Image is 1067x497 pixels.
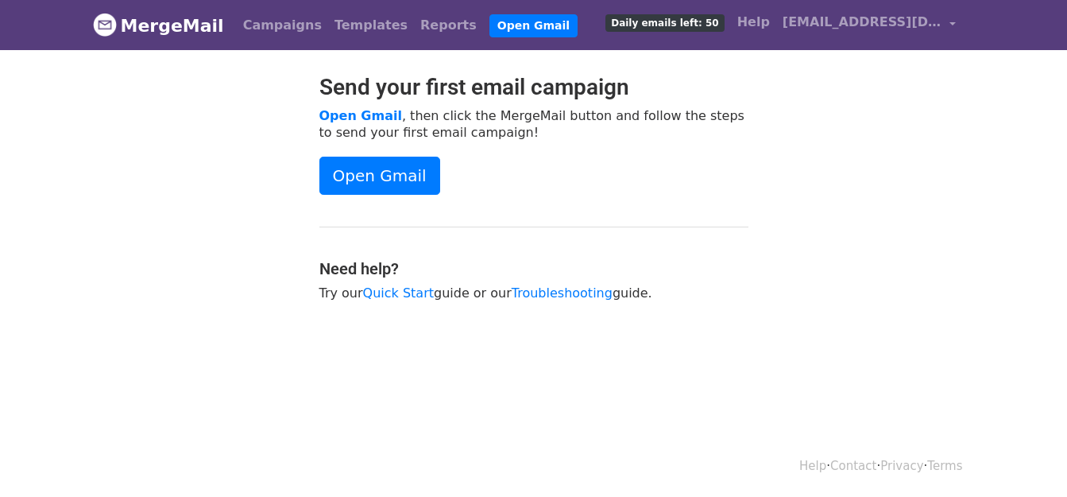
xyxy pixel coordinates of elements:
[512,285,613,301] a: Troubleshooting
[319,108,402,123] a: Open Gmail
[927,459,962,473] a: Terms
[237,10,328,41] a: Campaigns
[783,13,941,32] span: [EMAIL_ADDRESS][DOMAIN_NAME]
[830,459,876,473] a: Contact
[93,9,224,42] a: MergeMail
[319,107,748,141] p: , then click the MergeMail button and follow the steps to send your first email campaign!
[489,14,578,37] a: Open Gmail
[319,157,440,195] a: Open Gmail
[414,10,483,41] a: Reports
[363,285,434,301] a: Quick Start
[319,74,748,101] h2: Send your first email campaign
[776,6,962,44] a: [EMAIL_ADDRESS][DOMAIN_NAME]
[93,13,117,37] img: MergeMail logo
[319,259,748,278] h4: Need help?
[319,285,748,301] p: Try our guide or our guide.
[799,459,826,473] a: Help
[731,6,776,38] a: Help
[880,459,923,473] a: Privacy
[328,10,414,41] a: Templates
[599,6,730,38] a: Daily emails left: 50
[605,14,724,32] span: Daily emails left: 50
